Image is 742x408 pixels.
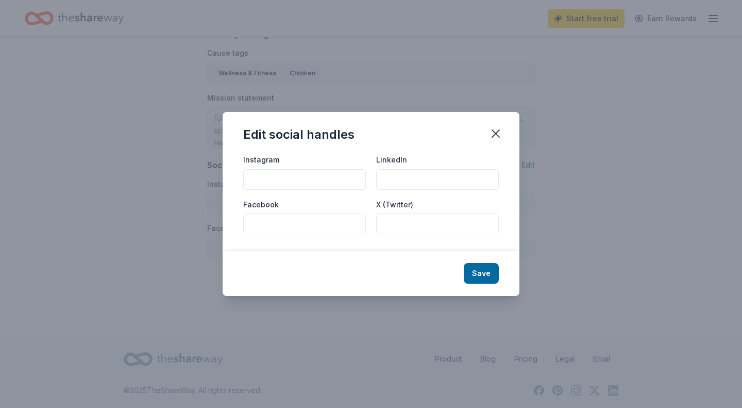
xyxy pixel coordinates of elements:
[464,263,499,284] button: Save
[243,200,279,210] label: Facebook
[376,200,413,210] label: X (Twitter)
[376,155,407,165] label: LinkedIn
[243,126,355,143] div: Edit social handles
[243,155,279,165] label: Instagram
